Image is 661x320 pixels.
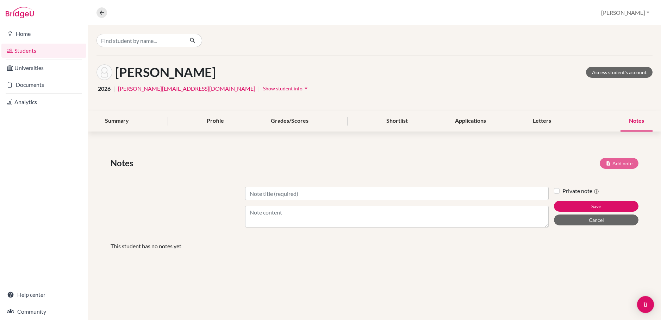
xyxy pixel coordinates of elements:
[600,158,638,169] button: Add note
[115,65,216,80] h1: [PERSON_NAME]
[378,111,416,132] div: Shortlist
[96,34,184,47] input: Find student by name...
[96,64,112,80] img: Rosa Rath's avatar
[621,111,653,132] div: Notes
[1,44,86,58] a: Students
[98,84,111,93] span: 2026
[198,111,232,132] div: Profile
[105,242,644,250] div: This student has no notes yet
[1,78,86,92] a: Documents
[598,6,653,19] button: [PERSON_NAME]
[447,111,494,132] div: Applications
[1,305,86,319] a: Community
[113,84,115,93] span: |
[96,111,137,132] div: Summary
[554,215,638,225] button: Cancel
[258,84,260,93] span: |
[1,288,86,302] a: Help center
[524,111,560,132] div: Letters
[262,111,317,132] div: Grades/Scores
[245,187,549,200] input: Note title (required)
[263,85,303,91] span: Show student info
[586,67,653,78] a: Access student's account
[303,85,310,92] i: arrow_drop_down
[118,84,255,93] a: [PERSON_NAME][EMAIL_ADDRESS][DOMAIN_NAME]
[637,296,654,313] div: Open Intercom Messenger
[1,61,86,75] a: Universities
[1,27,86,41] a: Home
[111,157,136,169] span: Notes
[1,95,86,109] a: Analytics
[562,187,599,195] label: Private note
[6,7,34,18] img: Bridge-U
[554,201,638,212] button: Save
[263,83,310,94] button: Show student infoarrow_drop_down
